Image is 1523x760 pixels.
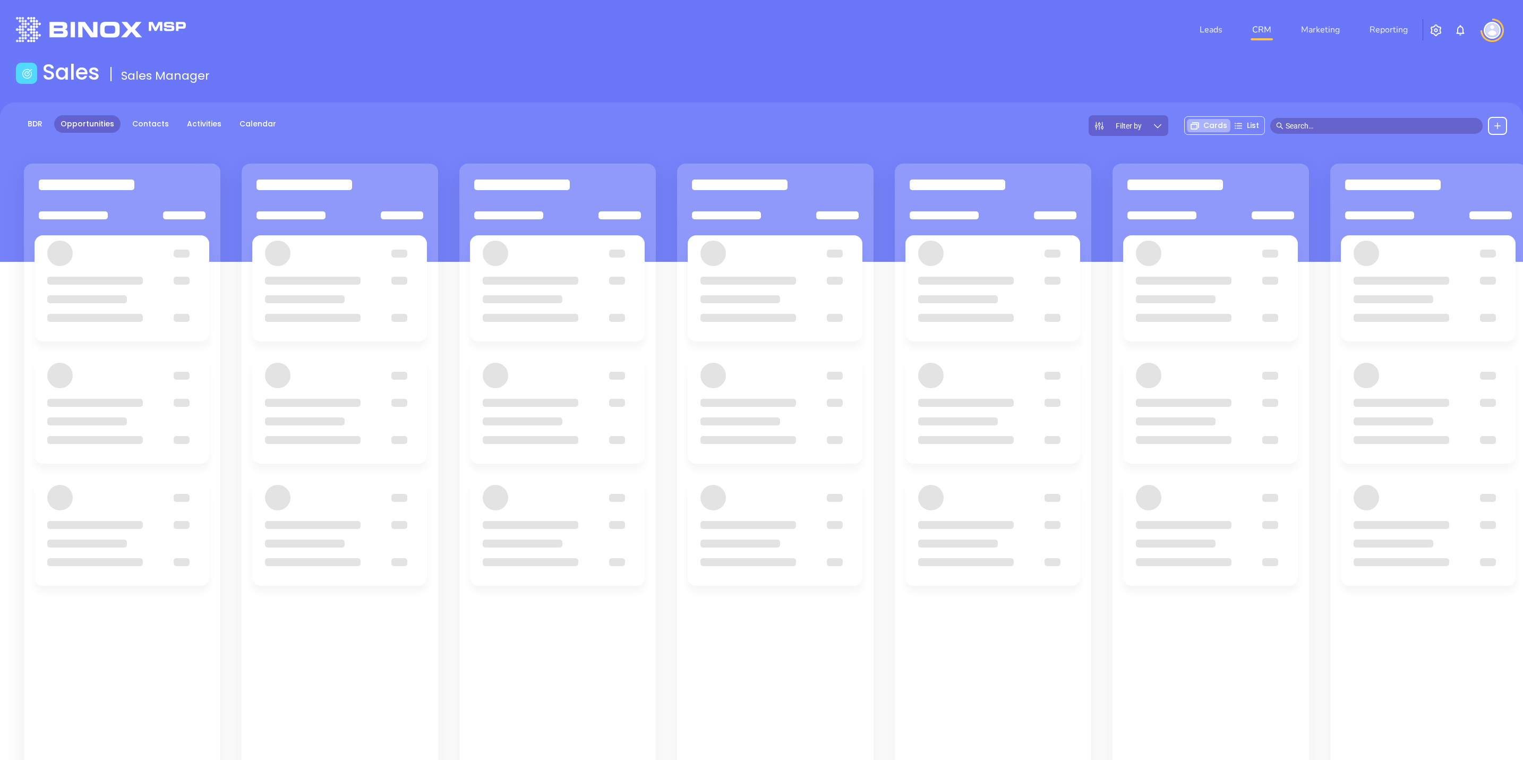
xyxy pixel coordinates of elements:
[21,115,49,133] a: BDR
[1248,19,1276,40] a: CRM
[42,59,100,85] h1: Sales
[16,17,186,42] img: logo
[1195,19,1227,40] a: Leads
[1286,120,1477,132] input: Search…
[181,115,228,133] a: Activities
[1276,122,1284,130] span: search
[233,115,283,133] a: Calendar
[1203,120,1227,131] span: Cards
[54,115,121,133] a: Opportunities
[121,67,210,84] span: Sales Manager
[1430,24,1442,37] img: iconSetting
[1247,120,1259,131] span: List
[126,115,175,133] a: Contacts
[1116,122,1142,130] span: Filter by
[1297,19,1344,40] a: Marketing
[1454,24,1467,37] img: iconNotification
[1484,22,1501,39] img: user
[1365,19,1412,40] a: Reporting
